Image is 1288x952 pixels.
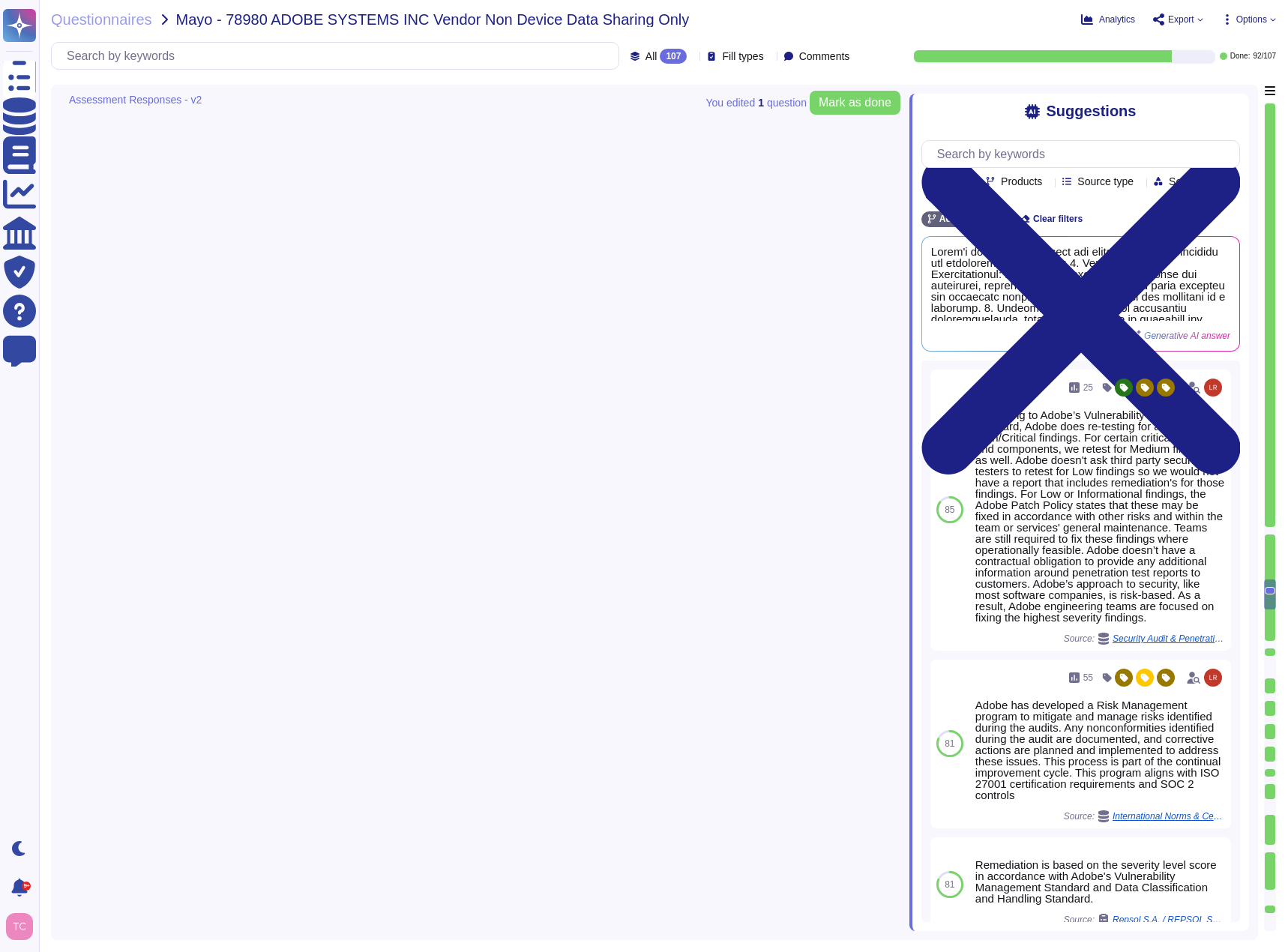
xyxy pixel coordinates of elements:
span: Questionnaires [51,12,152,27]
img: user [1204,669,1222,687]
button: Mark as done [810,91,900,115]
div: According to Adobe’s Vulnerability Management standard, Adobe does re-testing for any High/Critic... [975,409,1225,623]
span: Comments [799,51,850,61]
span: All [645,51,657,61]
div: Remediation is based on the severity level score in accordance with Adobe's Vulnerability Managem... [975,859,1225,904]
span: Repsol S.A. / REPSOL Supplier and Platform Security Assessment [1113,915,1225,924]
span: Security Audit & Penetration test [1113,634,1225,643]
div: 9+ [22,882,31,891]
button: Analytics [1081,13,1135,25]
b: 1 [758,97,764,108]
span: Source: [1064,633,1225,645]
span: 81 [945,739,954,748]
span: 81 [945,880,954,889]
span: Source: [1064,914,1225,926]
input: Search by keywords [930,141,1239,167]
img: user [1204,379,1222,397]
span: Mark as done [819,97,891,109]
span: International Norms & Certifications [1113,812,1225,821]
span: Mayo - 78980 ADOBE SYSTEMS INC Vendor Non Device Data Sharing Only [176,12,690,27]
input: Search by keywords [59,43,619,69]
button: user [3,910,43,943]
span: Done: [1230,52,1251,60]
div: 107 [660,49,687,64]
span: Analytics [1099,15,1135,24]
span: You edited question [706,97,807,108]
span: Fill types [722,51,763,61]
img: user [6,913,33,940]
span: Export [1168,15,1194,24]
span: Source: [1064,810,1225,822]
span: Assessment Responses - v2 [69,94,202,105]
span: 85 [945,505,954,514]
span: Options [1236,15,1267,24]
div: Adobe has developed a Risk Management program to mitigate and manage risks identified during the ... [975,699,1225,801]
span: 92 / 107 [1253,52,1276,60]
span: 55 [1083,673,1093,682]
